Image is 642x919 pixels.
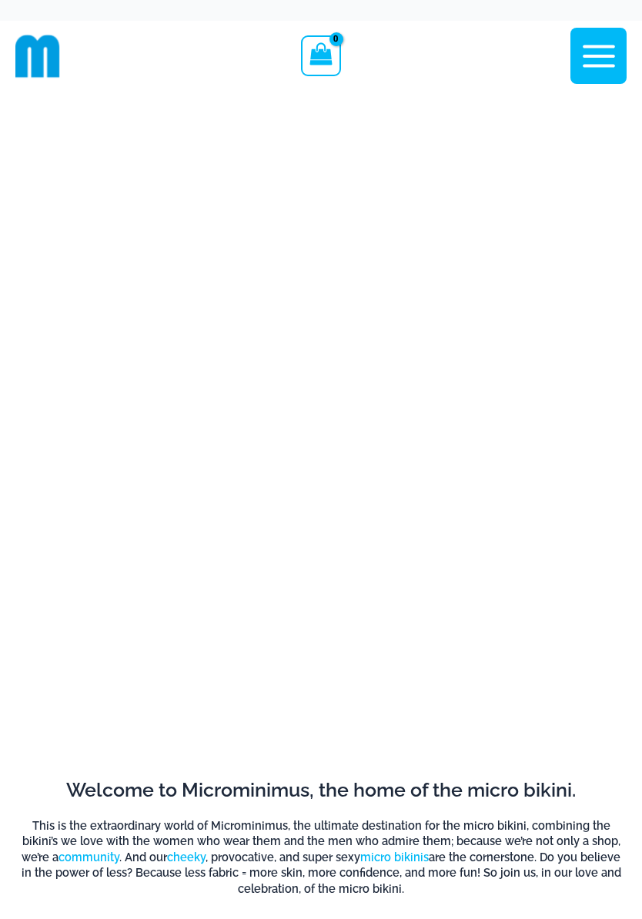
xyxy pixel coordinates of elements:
[59,850,119,864] a: community
[15,818,627,897] h6: This is the extraordinary world of Microminimus, the ultimate destination for the micro bikini, c...
[301,35,340,75] a: View Shopping Cart, empty
[15,34,60,79] img: cropped mm emblem
[360,850,429,864] a: micro bikinis
[15,777,627,803] h2: Welcome to Microminimus, the home of the micro bikini.
[167,850,206,864] a: cheeky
